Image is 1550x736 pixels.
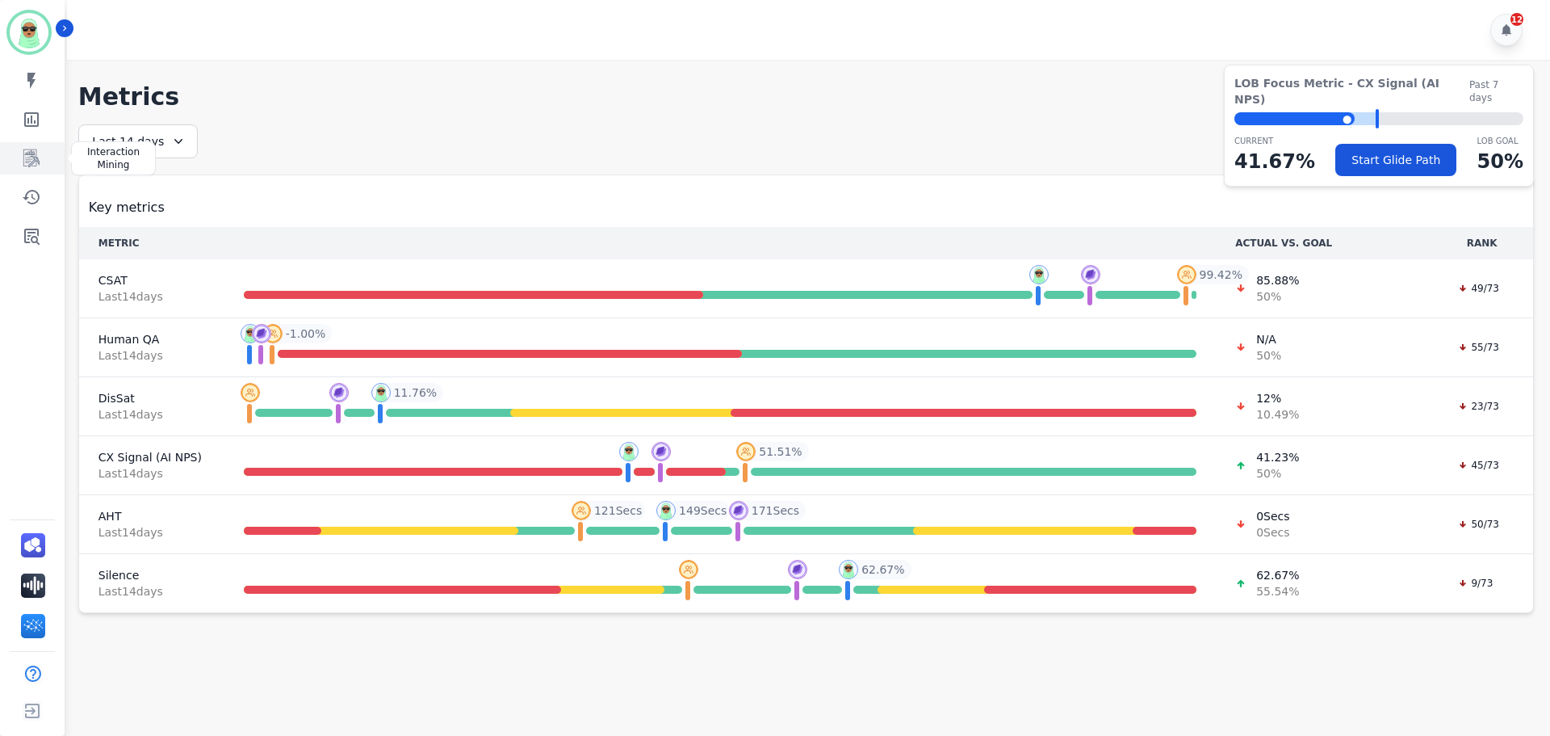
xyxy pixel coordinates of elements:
[1450,339,1507,355] div: 55/73
[1431,227,1533,259] th: RANK
[679,560,698,579] img: profile-pic
[1234,147,1315,176] p: 41.67 %
[98,406,205,423] span: Last 14 day s
[89,198,165,217] span: Key metrics
[1477,135,1523,147] p: LOB Goal
[1256,524,1289,540] span: 0 Secs
[1469,78,1523,104] span: Past 7 days
[729,501,748,520] img: profile-pic
[1450,398,1507,414] div: 23/73
[759,444,802,460] span: 51.51 %
[1335,144,1456,176] button: Start Glide Path
[1256,406,1299,423] span: 10.49 %
[861,561,904,578] span: 62.67 %
[1477,147,1523,176] p: 50 %
[98,288,205,305] span: Last 14 day s
[98,347,205,364] span: Last 14 day s
[1256,583,1299,599] span: 55.54 %
[10,13,48,52] img: Bordered avatar
[98,449,205,465] span: CX Signal (AI NPS)
[1200,267,1242,283] span: 99.42 %
[98,272,205,288] span: CSAT
[1450,575,1501,591] div: 9/73
[572,501,591,520] img: profile-pic
[98,331,205,347] span: Human QA
[78,124,198,158] div: Last 14 days
[651,442,671,461] img: profile-pic
[329,383,349,402] img: profile-pic
[1256,508,1289,524] span: 0 Secs
[1234,135,1315,147] p: CURRENT
[788,560,807,579] img: profile-pic
[1256,567,1299,583] span: 62.67 %
[98,567,205,583] span: Silence
[656,501,676,520] img: profile-pic
[394,385,437,401] span: 11.76 %
[736,442,756,461] img: profile-pic
[1234,75,1469,107] span: LOB Focus Metric - CX Signal (AI NPS)
[286,326,326,342] span: -1.00 %
[594,503,642,519] span: 121 Secs
[1450,457,1507,473] div: 45/73
[98,508,205,524] span: AHT
[1029,265,1049,284] img: profile-pic
[98,465,205,482] span: Last 14 day s
[98,524,205,540] span: Last 14 day s
[619,442,639,461] img: profile-pic
[1081,265,1100,284] img: profile-pic
[371,383,391,402] img: profile-pic
[1256,288,1299,305] span: 50 %
[78,82,1534,111] h1: Metrics
[241,383,260,402] img: profile-pic
[1177,265,1196,284] img: profile-pic
[79,227,224,259] th: METRIC
[1256,465,1299,482] span: 50 %
[1450,516,1507,532] div: 50/73
[1216,227,1431,259] th: ACTUAL VS. GOAL
[98,390,205,406] span: DisSat
[1256,449,1299,465] span: 41.23 %
[1256,390,1299,406] span: 12 %
[752,503,799,519] span: 171 Secs
[839,560,858,579] img: profile-pic
[1450,280,1507,297] div: 49/73
[1256,347,1281,364] span: 50 %
[241,324,260,343] img: profile-pic
[263,324,283,343] img: profile-pic
[98,583,205,599] span: Last 14 day s
[1510,13,1523,26] div: 12
[1256,272,1299,288] span: 85.88 %
[1256,331,1281,347] span: N/A
[252,324,271,343] img: profile-pic
[679,503,727,519] span: 149 Secs
[1234,112,1355,125] div: ⬤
